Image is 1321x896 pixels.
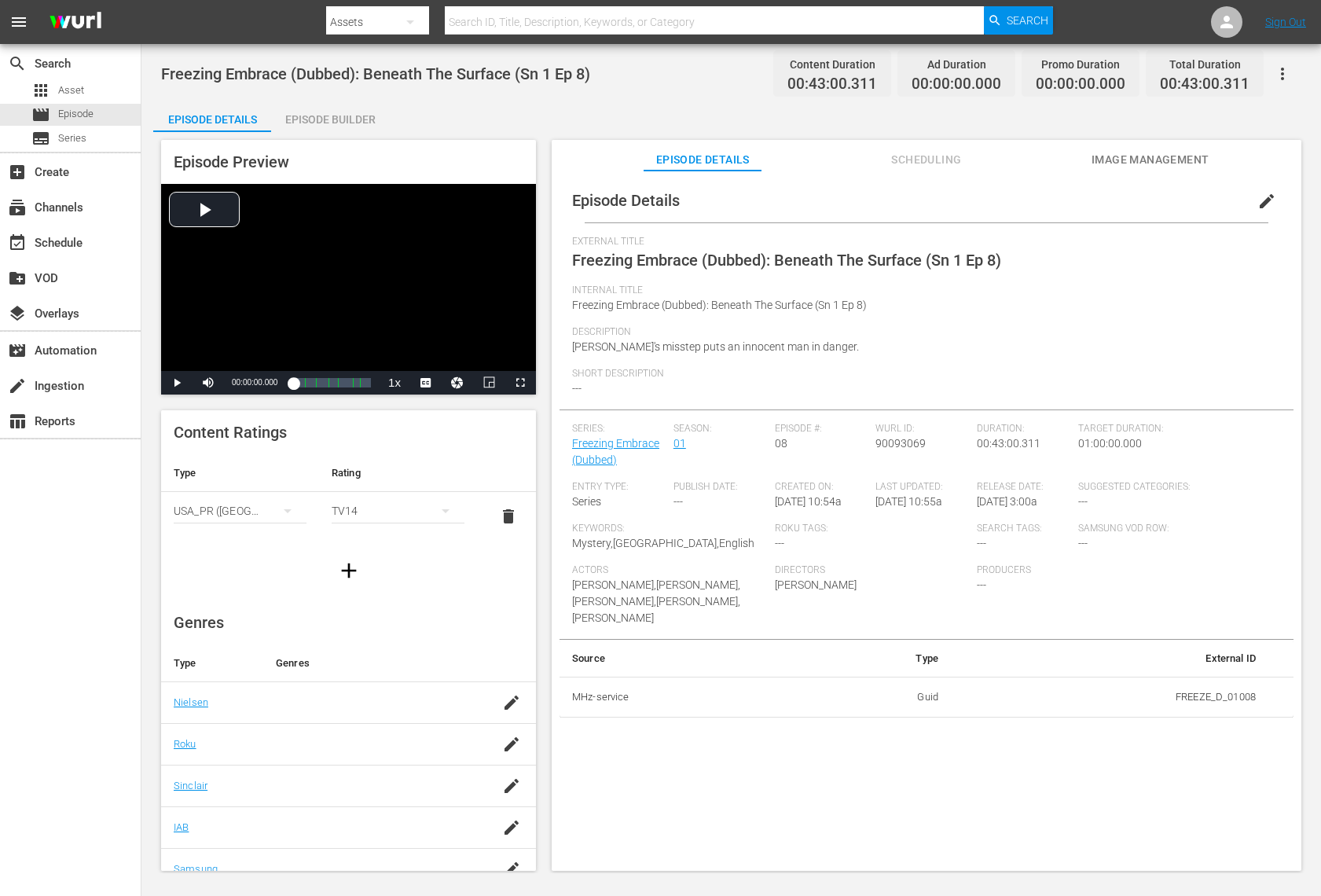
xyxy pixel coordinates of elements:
span: Image Management [1092,150,1209,170]
span: Entry Type: [572,481,666,494]
span: [PERSON_NAME]'s misstep puts an innocent man in danger. [572,340,859,353]
span: Series [572,495,601,508]
span: Automation [8,341,27,360]
span: Last Updated: [875,481,969,494]
a: Nielsen [174,696,208,708]
span: --- [673,495,683,508]
span: 00:00:00.000 [912,75,1001,94]
a: Roku [174,738,196,750]
span: Schedule [8,233,27,252]
th: Rating [319,454,477,492]
span: Short Description [572,368,1273,380]
span: Content Ratings [174,423,287,442]
table: simple table [560,640,1293,718]
span: --- [977,578,986,591]
span: --- [1078,537,1088,549]
button: Mute [193,371,224,395]
button: Jump To Time [442,371,473,395]
a: Sign Out [1265,16,1306,28]
span: External Title [572,236,1273,248]
th: Type [807,640,951,678]
div: USA_PR ([GEOGRAPHIC_DATA]) [174,489,306,533]
span: Search Tags: [977,523,1070,535]
span: Mystery,[GEOGRAPHIC_DATA],English [572,537,754,549]
th: MHz-service [560,677,807,718]
span: Episode Details [644,150,761,170]
button: Play [161,371,193,395]
span: Wurl ID: [875,423,969,435]
span: --- [572,382,582,395]
span: Scheduling [868,150,985,170]
span: [PERSON_NAME],[PERSON_NAME],[PERSON_NAME],[PERSON_NAME],[PERSON_NAME] [572,578,740,624]
div: Episode Details [153,101,271,138]
span: Reports [8,412,27,431]
div: TV14 [332,489,464,533]
table: simple table [161,454,536,541]
img: ans4CAIJ8jUAAAAAAAAAAAAAAAAAAAAAAAAgQb4GAAAAAAAAAAAAAAAAAAAAAAAAJMjXAAAAAAAAAAAAAAAAAAAAAAAAgAT5G... [38,4,113,41]
span: Genres [174,613,224,632]
button: Episode Builder [271,101,389,132]
span: Freezing Embrace (Dubbed): Beneath The Surface (Sn 1 Ep 8) [572,251,1001,270]
span: Episode [58,106,94,122]
span: delete [499,507,518,526]
span: Ingestion [8,376,27,395]
a: 01 [673,437,686,450]
th: Type [161,644,263,682]
span: [PERSON_NAME] [775,578,857,591]
span: [DATE] 10:55a [875,495,942,508]
span: 00:43:00.311 [787,75,877,94]
th: Type [161,454,319,492]
span: Series [58,130,86,146]
span: Publish Date: [673,481,767,494]
span: Search [1007,6,1048,35]
span: Search [8,54,27,73]
button: Fullscreen [505,371,536,395]
span: Asset [58,83,84,98]
span: Release Date: [977,481,1070,494]
span: 08 [775,437,787,450]
span: 00:00:00.000 [1036,75,1125,94]
span: --- [1078,495,1088,508]
span: Episode [31,105,50,124]
span: Target Duration: [1078,423,1273,435]
span: Actors [572,564,767,577]
span: Keywords: [572,523,767,535]
span: Roku Tags: [775,523,970,535]
button: Search [984,6,1053,35]
button: edit [1248,182,1286,220]
a: IAB [174,821,189,833]
span: Created On: [775,481,868,494]
a: Sinclair [174,780,207,791]
span: Suggested Categories: [1078,481,1273,494]
span: Create [8,163,27,182]
td: FREEZE_D_01008 [951,677,1268,718]
span: Directors [775,564,970,577]
span: 00:00:00.000 [232,378,277,387]
th: Genres [263,644,487,682]
span: 00:43:00.311 [977,437,1040,450]
a: Samsung [174,863,218,875]
td: Guid [807,677,951,718]
span: Season: [673,423,767,435]
a: Freezing Embrace (Dubbed) [572,437,659,466]
span: edit [1257,192,1276,211]
span: Freezing Embrace (Dubbed): Beneath The Surface (Sn 1 Ep 8) [161,64,590,83]
div: Promo Duration [1036,53,1125,75]
button: Captions [410,371,442,395]
div: Total Duration [1160,53,1249,75]
div: Episode Builder [271,101,389,138]
span: Episode Details [572,191,680,210]
span: Episode #: [775,423,868,435]
span: Samsung VOD Row: [1078,523,1172,535]
span: Description [572,326,1273,339]
span: Series [31,129,50,148]
span: Producers [977,564,1172,577]
span: --- [775,537,784,549]
span: menu [9,13,28,31]
button: delete [490,498,527,535]
span: VOD [8,269,27,288]
span: 01:00:00.000 [1078,437,1142,450]
div: Video Player [161,184,536,395]
span: Duration: [977,423,1070,435]
span: --- [977,537,986,549]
